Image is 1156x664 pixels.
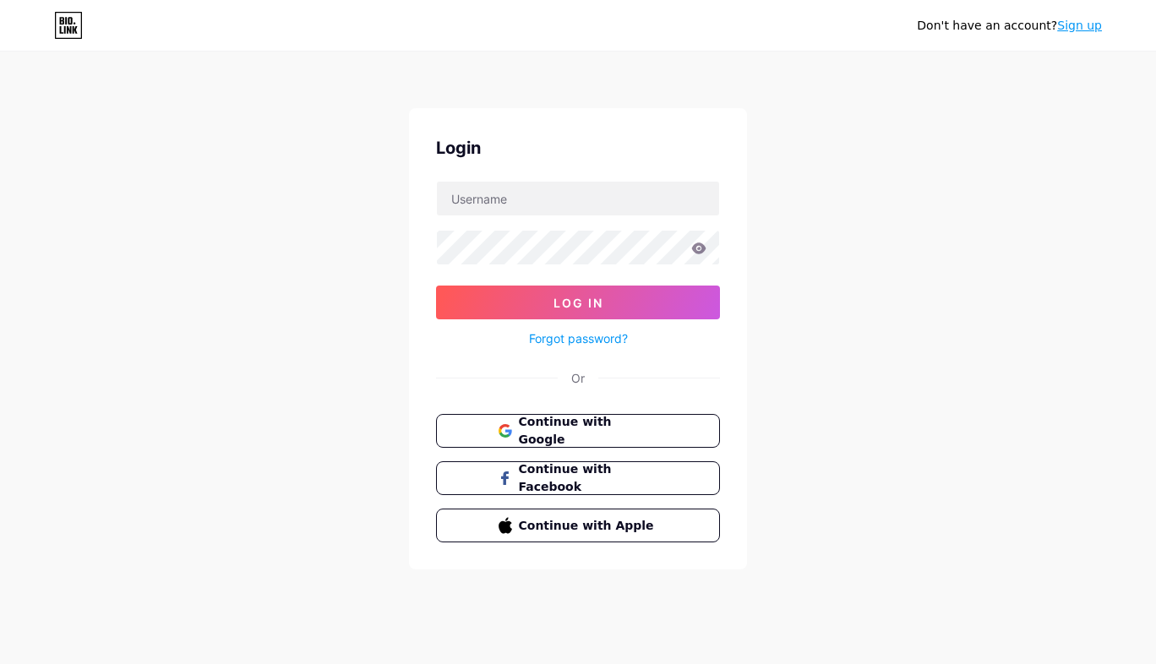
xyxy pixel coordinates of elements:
[519,460,658,496] span: Continue with Facebook
[529,329,628,347] a: Forgot password?
[519,413,658,449] span: Continue with Google
[571,369,585,387] div: Or
[519,517,658,535] span: Continue with Apple
[437,182,719,215] input: Username
[436,509,720,542] button: Continue with Apple
[436,461,720,495] button: Continue with Facebook
[436,286,720,319] button: Log In
[1057,19,1102,32] a: Sign up
[917,17,1102,35] div: Don't have an account?
[436,414,720,448] button: Continue with Google
[553,296,603,310] span: Log In
[436,135,720,161] div: Login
